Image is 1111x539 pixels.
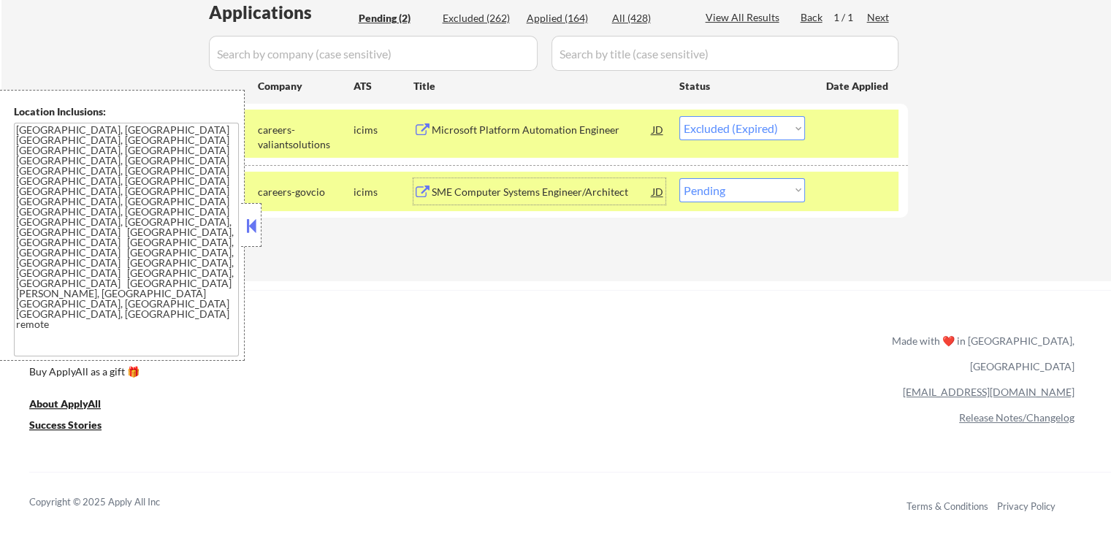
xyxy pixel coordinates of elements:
[258,123,354,151] div: careers-valiantsolutions
[679,72,805,99] div: Status
[29,364,175,382] a: Buy ApplyAll as a gift 🎁
[997,500,1055,512] a: Privacy Policy
[826,79,890,93] div: Date Applied
[903,386,1074,398] a: [EMAIL_ADDRESS][DOMAIN_NAME]
[867,10,890,25] div: Next
[14,104,239,119] div: Location Inclusions:
[29,396,121,414] a: About ApplyAll
[886,328,1074,379] div: Made with ❤️ in [GEOGRAPHIC_DATA], [GEOGRAPHIC_DATA]
[551,36,898,71] input: Search by title (case sensitive)
[527,11,600,26] div: Applied (164)
[258,79,354,93] div: Company
[354,123,413,137] div: icims
[706,10,784,25] div: View All Results
[651,116,665,142] div: JD
[354,79,413,93] div: ATS
[258,185,354,199] div: careers-govcio
[354,185,413,199] div: icims
[959,411,1074,424] a: Release Notes/Changelog
[209,36,538,71] input: Search by company (case sensitive)
[432,123,652,137] div: Microsoft Platform Automation Engineer
[29,495,197,510] div: Copyright © 2025 Apply All Inc
[413,79,665,93] div: Title
[432,185,652,199] div: SME Computer Systems Engineer/Architect
[29,397,101,410] u: About ApplyAll
[29,367,175,377] div: Buy ApplyAll as a gift 🎁
[443,11,516,26] div: Excluded (262)
[801,10,824,25] div: Back
[906,500,988,512] a: Terms & Conditions
[29,417,121,435] a: Success Stories
[209,4,354,21] div: Applications
[29,348,587,364] a: Refer & earn free applications 👯‍♀️
[29,418,102,431] u: Success Stories
[612,11,685,26] div: All (428)
[359,11,432,26] div: Pending (2)
[651,178,665,204] div: JD
[833,10,867,25] div: 1 / 1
